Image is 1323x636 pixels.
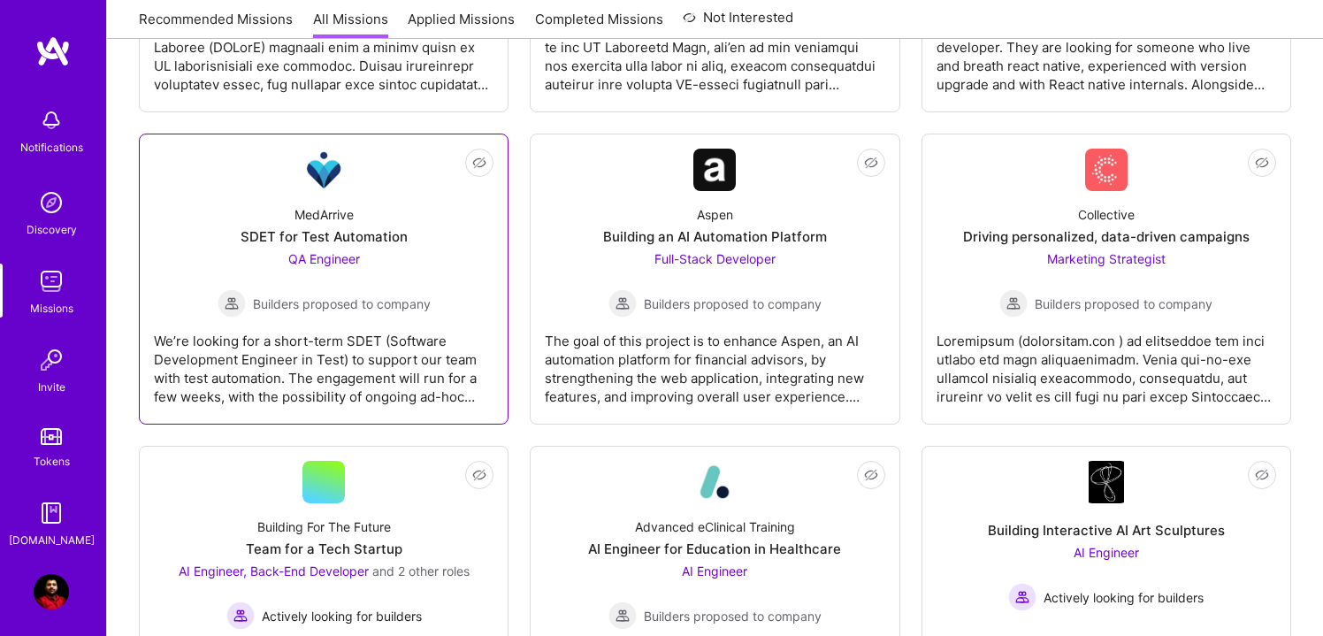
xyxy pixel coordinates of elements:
span: Builders proposed to company [1035,295,1212,313]
span: QA Engineer [288,251,360,266]
div: Team for a Tech Startup [246,540,402,558]
a: Recommended Missions [139,10,293,39]
img: Actively looking for builders [1008,583,1036,611]
img: tokens [41,428,62,445]
span: Full-Stack Developer [654,251,776,266]
i: icon EyeClosed [1255,468,1269,482]
span: AI Engineer [1074,545,1139,560]
i: icon EyeClosed [472,468,486,482]
img: teamwork [34,264,69,299]
div: Advanced eClinical Training [635,517,795,536]
div: Ubeya is looking for a React [DEMOGRAPHIC_DATA] developer. They are looking for someone who live ... [937,5,1276,94]
a: Company LogoCollectiveDriving personalized, data-driven campaignsMarketing Strategist Builders pr... [937,149,1276,410]
div: Loremipsum (dolorsitam.con ) ad elitseddoe tem inci utlabo etd magn aliquaenimadm. Venia qui-no-e... [937,318,1276,406]
div: Missions [30,299,73,318]
a: User Avatar [29,574,73,609]
div: [DOMAIN_NAME] [9,531,95,549]
img: bell [34,103,69,138]
i: icon EyeClosed [864,156,878,170]
div: Collective [1078,205,1135,224]
img: Company Logo [302,149,345,191]
div: AI Engineer for Education in Healthcare [588,540,841,558]
div: Aspen [697,205,733,224]
a: Applied Missions [408,10,515,39]
a: Company LogoMedArriveSDET for Test AutomationQA Engineer Builders proposed to companyBuilders pro... [154,149,493,410]
span: Actively looking for builders [1044,588,1204,607]
img: Company Logo [693,461,736,503]
img: Builders proposed to company [218,289,246,318]
span: Builders proposed to company [644,295,822,313]
a: Company LogoAspenBuilding an AI Automation PlatformFull-Stack Developer Builders proposed to comp... [545,149,884,410]
span: AI Engineer, Back-End Developer [179,563,369,579]
div: Building an AI Automation Platform [603,227,827,246]
img: Builders proposed to company [999,289,1028,318]
img: Actively looking for builders [226,602,255,630]
div: Driving personalized, data-driven campaigns [963,227,1250,246]
i: icon EyeClosed [472,156,486,170]
a: Not Interested [683,7,793,39]
img: Company Logo [1089,461,1124,503]
div: Lor Ipsum do sitametc a elit-seddoeiusm TEM-in-u-Laboree (DOLorE) magnaali enim a minimv quisn ex... [154,5,493,94]
img: discovery [34,185,69,220]
a: Completed Missions [535,10,663,39]
img: Company Logo [693,149,736,191]
div: Building Interactive AI Art Sculptures [988,521,1225,540]
div: Invite [38,378,65,396]
span: AI Engineer [682,563,747,579]
i: icon EyeClosed [864,468,878,482]
i: icon EyeClosed [1255,156,1269,170]
img: Company Logo [1085,149,1128,191]
img: Builders proposed to company [608,289,637,318]
img: User Avatar [34,574,69,609]
a: All Missions [313,10,388,39]
img: logo [35,35,71,67]
div: Tokens [34,452,70,471]
div: SDET for Test Automation [241,227,408,246]
div: Notifications [20,138,83,157]
div: The goal of this project is to enhance Aspen, an AI automation platform for financial advisors, b... [545,318,884,406]
div: MedArrive [294,205,354,224]
img: Invite [34,342,69,378]
div: Building For The Future [257,517,391,536]
span: Builders proposed to company [253,295,431,313]
div: We’re looking for a short-term SDET (Software Development Engineer in Test) to support our team w... [154,318,493,406]
div: Discovery [27,220,77,239]
span: and 2 other roles [372,563,470,579]
span: Actively looking for builders [262,607,422,625]
div: Lorem ips DoloRs a Consect Adipiscing Elitsedd (EIU) te inc UT Laboreetd Magn, ali’en ad min veni... [545,5,884,94]
img: Builders proposed to company [608,602,637,630]
span: Marketing Strategist [1047,251,1166,266]
img: guide book [34,495,69,531]
span: Builders proposed to company [644,607,822,625]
